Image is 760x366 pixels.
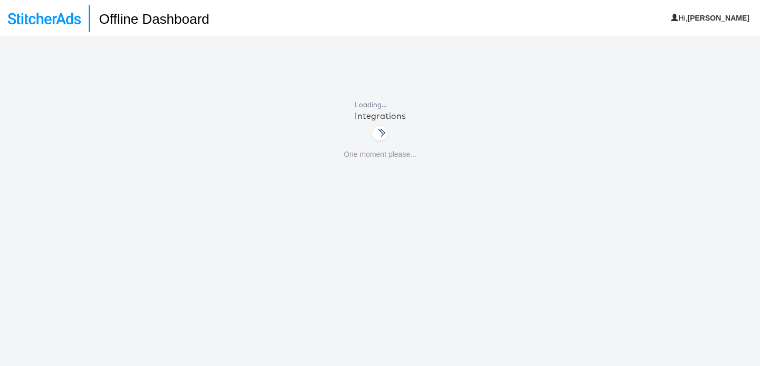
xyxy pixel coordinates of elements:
[355,100,406,110] div: Loading...
[688,14,749,22] b: [PERSON_NAME]
[89,5,209,32] h1: Offline Dashboard
[344,149,416,160] p: One moment please...
[355,110,406,122] div: Integrations
[8,13,81,24] img: StitcherAds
